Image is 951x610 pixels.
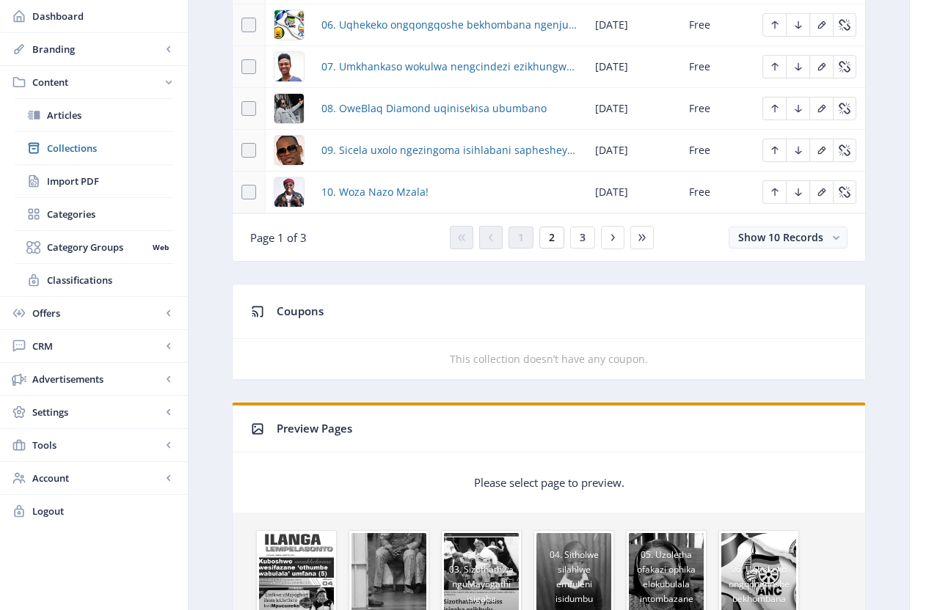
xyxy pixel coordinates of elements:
span: Offers [32,306,161,320]
img: 8b0ed5fe-e07f-49a1-868a-a93baa4b2013.png [274,52,304,81]
td: Free [680,4,754,46]
a: Edit page [786,184,809,198]
span: Coupons [277,304,324,318]
a: 08. OweBlaq Diamond uqinisekisa ubumbano [321,100,547,117]
td: [DATE] [586,46,680,88]
a: Edit page [809,59,833,73]
img: fe27aed1-1372-47b1-819f-d05e933ce596.png [274,177,304,207]
span: Categories [47,207,173,221]
span: Account [32,471,161,485]
p: Please select page to preview. [474,475,624,490]
a: 09. Sicela uxolo ngezingoma isihlabani saphesheya esisetilongweni [321,142,577,159]
td: Free [680,46,754,88]
img: 1e9b5e3f-2996-4205-a989-b23c344d1131.png [274,94,304,123]
span: Branding [32,42,161,56]
a: 10. Woza Nazo Mzala! [321,183,429,201]
a: Edit page [833,17,856,31]
a: Edit page [762,59,786,73]
td: [DATE] [586,88,680,130]
div: Preview Pages [277,417,848,440]
span: Show 10 Records [738,230,823,244]
span: Category Groups [47,240,147,254]
a: Edit page [786,100,809,114]
a: Categories [15,198,173,230]
td: Free [680,88,754,130]
a: 07. Umkhankaso wokulwa nengcindezi ezikhungweni zemfundo [321,58,577,76]
td: Free [680,130,754,172]
a: Edit page [762,100,786,114]
span: Tools [32,438,161,452]
button: 1 [509,227,533,249]
span: Settings [32,405,161,419]
span: Advertisements [32,372,161,386]
span: 3 [580,232,586,243]
nb-badge: Web [147,240,173,254]
span: 2 [549,232,555,243]
span: Dashboard [32,9,176,23]
a: Edit page [809,100,833,114]
td: Free [680,172,754,213]
span: Classifications [47,273,173,287]
span: Import PDF [47,174,173,188]
button: Show 10 Records [729,227,848,249]
a: Edit page [833,100,856,114]
a: Edit page [786,142,809,156]
a: Edit page [762,17,786,31]
span: Collections [47,141,173,155]
span: Logout [32,504,176,518]
a: Edit page [809,142,833,156]
a: Import PDF [15,165,173,197]
a: Category GroupsWeb [15,231,173,263]
a: Articles [15,99,173,131]
a: 06. Uqhekeko ongqongqoshe bekhombana ngenjumbane eKZN [321,16,577,34]
td: [DATE] [586,172,680,213]
span: CRM [32,339,161,353]
span: Page 1 of 3 [250,230,307,245]
span: Articles [47,108,173,122]
a: Edit page [809,17,833,31]
a: Classifications [15,264,173,296]
img: f2643c80-7950-4b59-b046-79f054aa6a9f.png [274,10,304,40]
td: [DATE] [586,4,680,46]
div: This collection doesn’t have any coupon. [233,350,865,368]
span: Content [32,75,161,89]
button: 3 [570,227,595,249]
a: Edit page [762,184,786,198]
td: [DATE] [586,130,680,172]
span: 1 [518,232,524,243]
img: 4e957d86-459a-49c1-b8d1-a2ca9c80f9e8.png [274,136,304,165]
button: 2 [539,227,564,249]
a: Edit page [833,184,856,198]
a: Edit page [833,59,856,73]
a: Edit page [833,142,856,156]
a: Edit page [809,184,833,198]
a: Collections [15,132,173,164]
a: Edit page [786,59,809,73]
a: Edit page [786,17,809,31]
app-collection-view: Coupons [232,284,866,381]
a: Edit page [762,142,786,156]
